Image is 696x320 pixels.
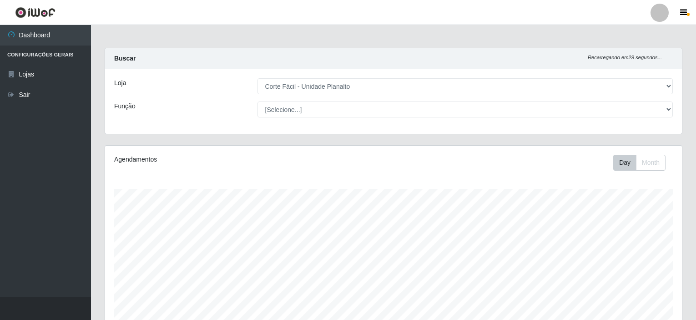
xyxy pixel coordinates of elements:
strong: Buscar [114,55,136,62]
label: Função [114,102,136,111]
div: Agendamentos [114,155,339,164]
button: Month [636,155,666,171]
label: Loja [114,78,126,88]
div: Toolbar with button groups [613,155,673,171]
button: Day [613,155,636,171]
div: First group [613,155,666,171]
img: CoreUI Logo [15,7,55,18]
i: Recarregando em 29 segundos... [588,55,662,60]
